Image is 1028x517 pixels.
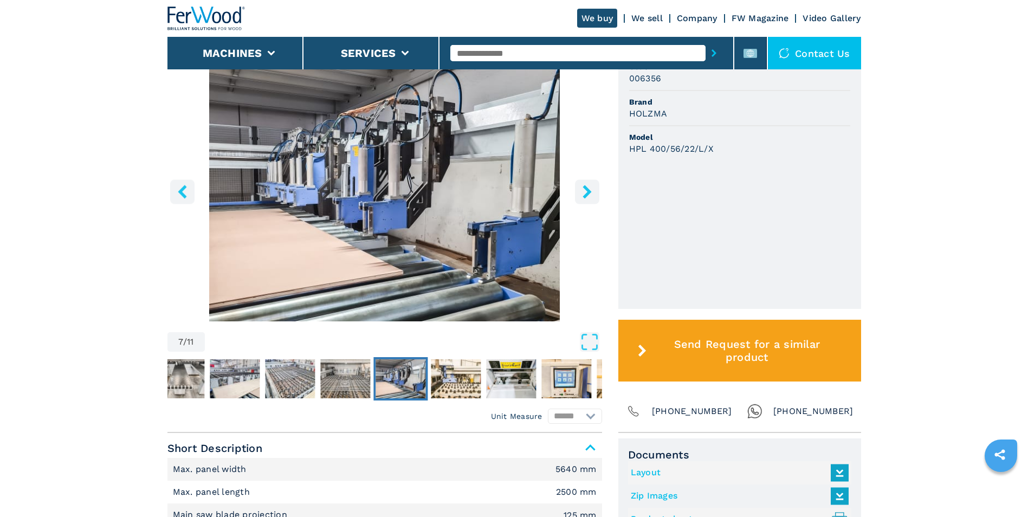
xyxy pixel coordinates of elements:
button: Open Fullscreen [208,332,599,352]
a: We sell [631,13,663,23]
img: 33be5ee2433b99bf48d7e1347aa8d3ea [541,359,591,398]
div: Contact us [768,37,861,69]
img: c03cf2f6ed3664e58eb4b200bbec3f2d [265,359,315,398]
button: left-button [170,179,195,204]
span: Short Description [167,438,602,458]
em: Unit Measure [491,411,542,422]
span: Brand [629,96,850,107]
img: 81b8a91485d97dd5eca9971a7b00f68d [431,359,481,398]
button: Services [341,47,396,60]
button: Go to Slide 3 [152,357,206,400]
span: [PHONE_NUMBER] [652,404,732,419]
button: Machines [203,47,262,60]
h3: HOLZMA [629,107,668,120]
img: a38a15fd80fd3c48074808cb41347d41 [320,359,370,398]
a: Video Gallery [803,13,861,23]
span: / [183,338,187,346]
button: Go to Slide 4 [208,357,262,400]
img: 9ae0a4f170e5c22a33e1a980795e2f78 [597,359,646,398]
span: Model [629,132,850,143]
p: Max. panel width [173,463,249,475]
button: submit-button [706,41,722,66]
button: Go to Slide 8 [429,357,483,400]
p: Max. panel length [173,486,253,498]
nav: Thumbnail Navigation [97,357,532,400]
span: Documents [628,448,851,461]
a: sharethis [986,441,1013,468]
img: 04147a7536748e1941f8b73c60767638 [210,359,260,398]
button: Go to Slide 11 [594,357,649,400]
img: Automatic Loading Panel Saws HOLZMA HPL 400/56/22/L/X [167,59,602,321]
button: Go to Slide 6 [318,357,372,400]
span: [PHONE_NUMBER] [773,404,854,419]
span: 7 [178,338,183,346]
iframe: Chat [982,468,1020,509]
h3: HPL 400/56/22/L/X [629,143,714,155]
img: Phone [626,404,641,419]
span: Send Request for a similar product [651,338,843,364]
img: 638d6497c589f165841a9ff3024f13fc [486,359,536,398]
div: Go to Slide 7 [167,59,602,321]
img: e00d7459ee26f33bec21d7dc67b1e25c [154,359,204,398]
a: Company [677,13,717,23]
span: 11 [187,338,194,346]
button: right-button [575,179,599,204]
button: Go to Slide 9 [484,357,538,400]
em: 2500 mm [556,488,597,496]
a: Zip Images [631,487,843,505]
button: Go to Slide 5 [263,357,317,400]
h3: 006356 [629,72,662,85]
a: We buy [577,9,618,28]
img: Contact us [779,48,790,59]
img: 0b1d5a3019afba2377511c5d6bf60a6e [376,359,425,398]
img: Ferwood [167,7,245,30]
em: 5640 mm [555,465,597,474]
a: FW Magazine [732,13,789,23]
a: Layout [631,464,843,482]
img: Whatsapp [747,404,762,419]
button: Go to Slide 10 [539,357,593,400]
button: Send Request for a similar product [618,320,861,382]
button: Go to Slide 7 [373,357,428,400]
